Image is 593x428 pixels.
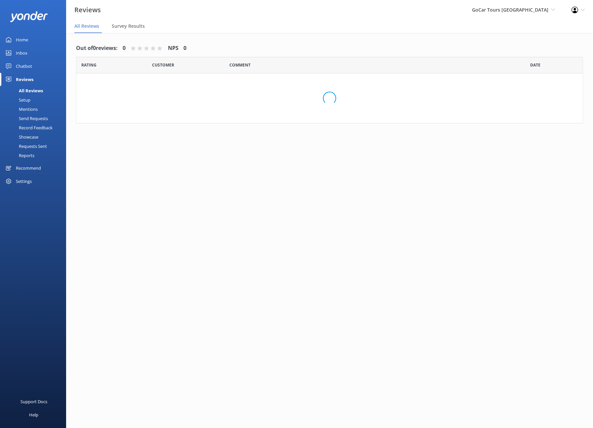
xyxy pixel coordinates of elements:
[16,175,32,188] div: Settings
[530,62,540,68] span: Date
[229,62,251,68] span: Question
[4,142,66,151] a: Requests Sent
[123,44,126,53] h4: 0
[4,95,66,105] a: Setup
[74,23,99,29] span: All Reviews
[10,11,48,22] img: yonder-white-logo.png
[152,62,174,68] span: Date
[76,44,118,53] h4: Out of 0 reviews:
[81,62,97,68] span: Date
[112,23,145,29] span: Survey Results
[74,5,101,15] h3: Reviews
[4,114,66,123] a: Send Requests
[472,7,548,13] span: GoCar Tours [GEOGRAPHIC_DATA]
[16,33,28,46] div: Home
[4,105,38,114] div: Mentions
[4,151,34,160] div: Reports
[183,44,186,53] h4: 0
[16,46,27,60] div: Inbox
[29,408,38,421] div: Help
[20,395,47,408] div: Support Docs
[4,132,38,142] div: Showcase
[4,132,66,142] a: Showcase
[4,86,43,95] div: All Reviews
[4,114,48,123] div: Send Requests
[4,95,30,105] div: Setup
[4,105,66,114] a: Mentions
[16,73,33,86] div: Reviews
[4,123,53,132] div: Record Feedback
[4,86,66,95] a: All Reviews
[16,161,41,175] div: Recommend
[16,60,32,73] div: Chatbot
[168,44,178,53] h4: NPS
[4,123,66,132] a: Record Feedback
[4,142,47,151] div: Requests Sent
[4,151,66,160] a: Reports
